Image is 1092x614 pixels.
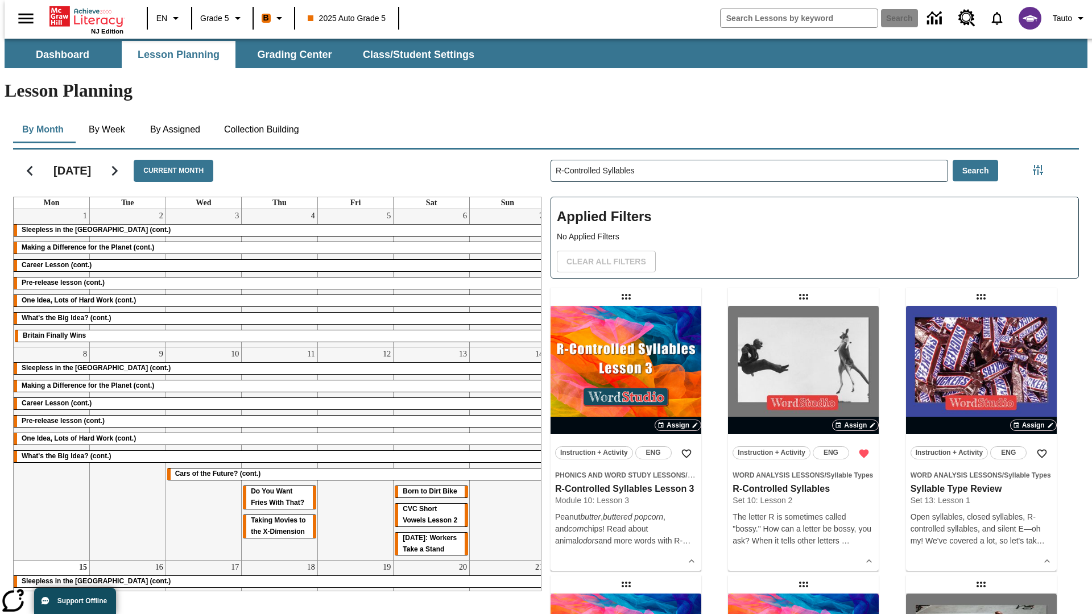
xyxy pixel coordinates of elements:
button: Select a new avatar [1012,3,1048,33]
input: Search Lessons By Keyword [551,160,948,181]
: Draggable lesson: R-Controlled Syllables [795,288,813,306]
a: Friday [348,197,363,209]
span: One Idea, Lots of Hard Work (cont.) [22,434,136,442]
a: September 12, 2025 [380,347,393,361]
span: Pre-release lesson (cont.) [22,417,105,425]
button: Add to Favorites [676,443,697,464]
div: Career Lesson (cont.) [14,260,545,271]
button: Instruction + Activity [555,446,633,459]
a: Notifications [982,3,1012,33]
span: Word Analysis Lessons [733,471,824,479]
span: ENG [1001,447,1016,459]
td: September 10, 2025 [166,347,242,561]
a: September 11, 2025 [305,347,317,361]
span: Making a Difference for the Planet (cont.) [22,243,154,251]
em: corn [568,524,584,533]
button: Support Offline [34,588,116,614]
td: September 13, 2025 [394,347,470,561]
div: Draggable lesson: R-Controlled Syllables Lesson 3 [617,288,635,306]
div: lesson details [906,306,1057,571]
a: September 16, 2025 [153,561,166,574]
button: Show Details [861,553,878,570]
span: Labor Day: Workers Take a Stand [403,534,457,553]
button: Collection Building [215,116,308,143]
span: / [685,470,695,479]
button: Add to Favorites [1032,443,1052,464]
span: B [263,11,269,25]
span: One Idea, Lots of Hard Work (cont.) [22,296,136,304]
span: Born to Dirt Bike [403,487,457,495]
td: September 2, 2025 [90,209,166,347]
div: What's the Big Idea? (cont.) [14,313,545,324]
button: Remove from Favorites [854,443,874,464]
button: Filters Side menu [1027,159,1049,181]
span: Sleepless in the Animal Kingdom (cont.) [22,226,171,234]
button: Show Details [683,553,700,570]
span: … [682,536,690,545]
span: Career Lesson (cont.) [22,261,92,269]
div: Sleepless in the Animal Kingdom (cont.) [14,576,545,587]
td: September 11, 2025 [242,347,318,561]
span: Tauto [1053,13,1072,24]
div: Born to Dirt Bike [395,486,468,497]
em: butter [580,512,601,521]
span: Topic: Word Analysis Lessons/Syllable Types [733,469,874,481]
td: September 1, 2025 [14,209,90,347]
button: ENG [813,446,849,459]
button: Previous [15,156,44,185]
span: Sleepless in the Animal Kingdom (cont.) [22,577,171,585]
a: September 3, 2025 [233,209,241,223]
button: Grade: Grade 5, Select a grade [196,8,249,28]
div: Cars of the Future? (cont.) [167,468,545,480]
div: Britain Finally Wins [15,330,544,342]
button: By Assigned [141,116,209,143]
span: Career Lesson (cont.) [22,399,92,407]
span: Pre-release lesson (cont.) [22,279,105,287]
td: September 8, 2025 [14,347,90,561]
a: Data Center [920,3,952,34]
div: Open syllables, closed syllables, R-controlled syllables, and silent E—oh my! We've covered a lot... [911,511,1052,547]
span: Britain Finally Wins [23,331,86,339]
div: What's the Big Idea? (cont.) [14,451,545,462]
span: Topic: Phonics and Word Study Lessons/R-controlled Syllables [555,469,697,481]
button: Next [100,156,129,185]
button: By Month [13,116,73,143]
div: Do You Want Fries With That? [243,486,316,509]
a: September 15, 2025 [77,561,89,574]
button: Grading Center [238,41,351,68]
button: Language: EN, Select a language [151,8,188,28]
span: Assign [844,420,867,430]
span: NJ Edition [91,28,123,35]
a: Tuesday [119,197,136,209]
span: / [824,471,826,479]
a: September 7, 2025 [537,209,545,223]
span: Cars of the Future? (cont.) [175,470,261,478]
span: Phonics and Word Study Lessons [555,471,685,479]
td: September 3, 2025 [166,209,242,347]
span: Making a Difference for the Planet (cont.) [22,381,154,389]
a: September 8, 2025 [81,347,89,361]
button: Profile/Settings [1048,8,1092,28]
a: September 13, 2025 [457,347,469,361]
button: Instruction + Activity [911,446,988,459]
div: Sleepless in the Animal Kingdom (cont.) [14,363,545,374]
div: One Idea, Lots of Hard Work (cont.) [14,433,545,445]
a: Home [49,5,123,28]
button: Search [953,160,999,182]
a: Monday [42,197,62,209]
button: Class/Student Settings [354,41,483,68]
td: September 4, 2025 [242,209,318,347]
div: Taking Movies to the X-Dimension [243,515,316,538]
span: k [1033,536,1037,545]
em: odors [578,536,598,545]
a: September 21, 2025 [533,561,545,574]
button: Assign Choose Dates [655,420,701,431]
button: By Week [78,116,135,143]
button: Boost Class color is orange. Change class color [257,8,291,28]
button: Instruction + Activity [733,446,810,459]
div: CVC Short Vowels Lesson 2 [395,504,468,526]
a: September 2, 2025 [157,209,166,223]
span: Grade 5 [200,13,229,24]
a: September 20, 2025 [457,561,469,574]
td: September 12, 2025 [317,347,394,561]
